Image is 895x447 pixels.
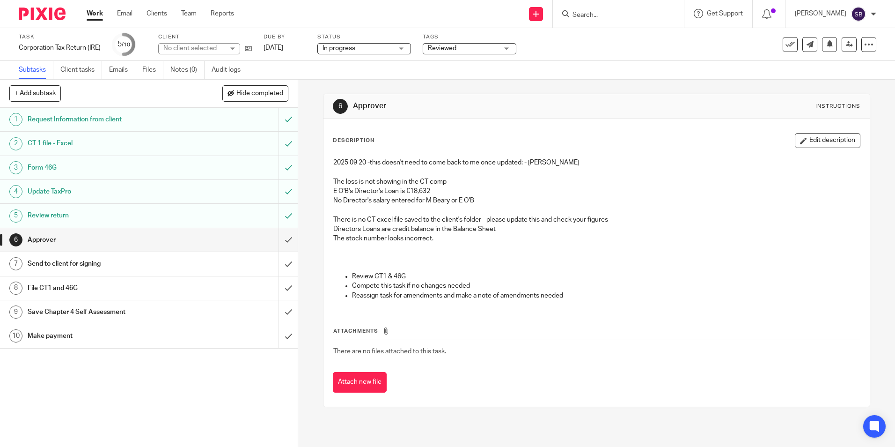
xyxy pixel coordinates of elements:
[28,161,189,175] h1: Form 46G
[9,113,22,126] div: 1
[333,372,387,393] button: Attach new file
[352,272,859,281] p: Review CT1 & 46G
[333,137,374,144] p: Description
[333,99,348,114] div: 6
[323,45,355,52] span: In progress
[19,43,101,52] div: Corporation Tax Return (IRE)
[163,44,224,53] div: No client selected
[28,329,189,343] h1: Make payment
[333,224,859,234] p: Directors Loans are credit balance in the Balance Sheet
[264,45,283,51] span: [DATE]
[9,329,22,343] div: 10
[264,33,306,41] label: Due by
[9,137,22,150] div: 2
[317,33,411,41] label: Status
[147,9,167,18] a: Clients
[851,7,866,22] img: svg%3E
[9,233,22,246] div: 6
[333,158,859,167] p: 2025 09 20 -this doesn't need to come back to me once updated: - [PERSON_NAME]
[352,291,859,300] p: Reassign task for amendments and make a note of amendments needed
[9,85,61,101] button: + Add subtask
[28,185,189,199] h1: Update TaxPro
[333,348,446,355] span: There are no files attached to this task.
[87,9,103,18] a: Work
[333,196,859,205] p: No Director's salary entered for M Beary or E O'B
[333,234,859,243] p: The stock number looks incorrect.
[211,9,234,18] a: Reports
[158,33,252,41] label: Client
[333,186,859,196] p: E O'B's Director's Loan is €18,632
[28,112,189,127] h1: Request Information from client
[9,185,22,198] div: 4
[333,328,378,334] span: Attachments
[9,305,22,319] div: 9
[28,257,189,271] h1: Send to client for signing
[423,33,516,41] label: Tags
[19,33,101,41] label: Task
[28,305,189,319] h1: Save Chapter 4 Self Assessment
[142,61,163,79] a: Files
[353,101,616,111] h1: Approver
[815,103,860,110] div: Instructions
[572,11,656,20] input: Search
[9,282,22,295] div: 8
[428,45,456,52] span: Reviewed
[170,61,205,79] a: Notes (0)
[795,9,846,18] p: [PERSON_NAME]
[212,61,248,79] a: Audit logs
[795,133,860,148] button: Edit description
[181,9,197,18] a: Team
[28,136,189,150] h1: CT 1 file - Excel
[333,177,859,186] p: The loss is not showing in the CT comp
[117,9,132,18] a: Email
[9,209,22,223] div: 5
[117,39,130,50] div: 5
[28,209,189,223] h1: Review return
[352,281,859,291] p: Compete this task if no changes needed
[236,90,283,97] span: Hide completed
[707,10,743,17] span: Get Support
[122,42,130,47] small: /10
[28,281,189,295] h1: File CT1 and 46G
[60,61,102,79] a: Client tasks
[9,161,22,174] div: 3
[19,61,53,79] a: Subtasks
[333,215,859,224] p: There is no CT excel file saved to the client's folder - please update this and check your figures
[19,7,66,20] img: Pixie
[28,233,189,247] h1: Approver
[222,85,288,101] button: Hide completed
[109,61,135,79] a: Emails
[9,257,22,270] div: 7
